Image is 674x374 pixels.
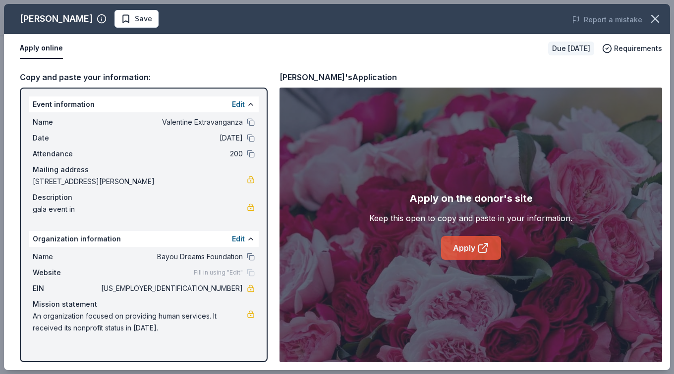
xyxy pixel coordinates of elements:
div: Mission statement [33,298,255,310]
div: Copy and paste your information: [20,71,268,84]
div: [PERSON_NAME]'s Application [280,71,397,84]
span: Website [33,267,99,279]
span: Fill in using "Edit" [194,269,243,277]
span: Requirements [614,43,662,54]
span: EIN [33,282,99,294]
button: Save [114,10,159,28]
span: 200 [99,148,243,160]
div: Event information [29,96,259,112]
span: Name [33,116,99,128]
div: Description [33,191,255,203]
span: Attendance [33,148,99,160]
div: Due [DATE] [548,42,594,55]
button: Edit [232,98,245,110]
span: Date [33,132,99,144]
div: Apply on the donor's site [409,190,533,206]
span: [STREET_ADDRESS][PERSON_NAME] [33,176,247,187]
div: Organization information [29,231,259,247]
button: Requirements [602,43,662,54]
span: [US_EMPLOYER_IDENTIFICATION_NUMBER] [99,282,243,294]
div: [PERSON_NAME] [20,11,93,27]
span: Valentine Extravanganza [99,116,243,128]
button: Report a mistake [572,14,642,26]
div: Mailing address [33,164,255,176]
span: [DATE] [99,132,243,144]
span: An organization focused on providing human services. It received its nonprofit status in [DATE]. [33,310,247,334]
span: gala event in [33,203,247,215]
span: Name [33,251,99,263]
a: Apply [441,236,501,260]
span: Save [135,13,152,25]
div: Keep this open to copy and paste in your information. [369,212,572,224]
span: Bayou Dreams Foundation [99,251,243,263]
button: Edit [232,233,245,245]
button: Apply online [20,38,63,59]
